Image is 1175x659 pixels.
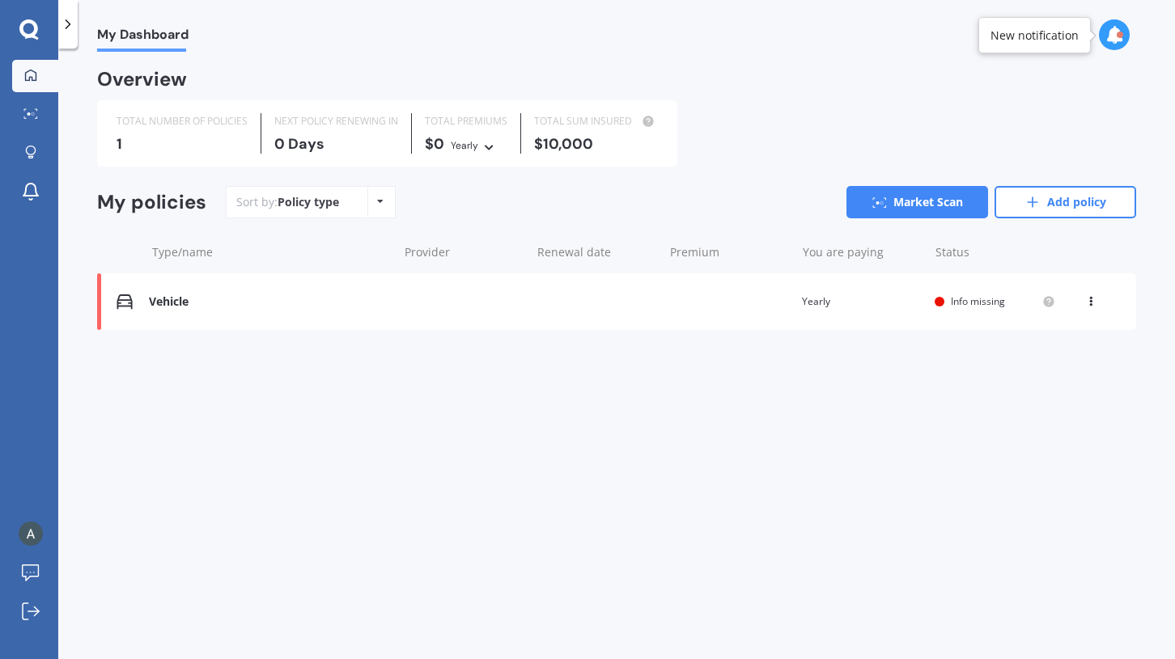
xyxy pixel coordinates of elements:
[534,136,658,152] div: $10,000
[537,244,657,260] div: Renewal date
[425,113,507,129] div: TOTAL PREMIUMS
[405,244,524,260] div: Provider
[802,294,923,310] div: Yearly
[117,136,248,152] div: 1
[803,244,923,260] div: You are paying
[117,113,248,129] div: TOTAL NUMBER OF POLICIES
[97,71,187,87] div: Overview
[451,137,478,154] div: Yearly
[152,244,392,260] div: Type/name
[274,113,398,129] div: NEXT POLICY RENEWING IN
[846,186,988,218] a: Market Scan
[670,244,790,260] div: Premium
[149,295,389,309] div: Vehicle
[274,136,398,152] div: 0 Days
[97,191,206,214] div: My policies
[236,194,339,210] div: Sort by:
[534,113,658,129] div: TOTAL SUM INSURED
[97,27,189,49] span: My Dashboard
[995,186,1136,218] a: Add policy
[990,27,1079,44] div: New notification
[425,136,507,154] div: $0
[117,294,133,310] img: Vehicle
[278,194,339,210] div: Policy type
[19,522,43,546] img: ACg8ocLcGQQukXmXH1s0KZ7DRj4vgHzPXbitBqf8Ve3TIu7CLS2HsA=s96-c
[935,244,1055,260] div: Status
[951,294,1005,308] span: Info missing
